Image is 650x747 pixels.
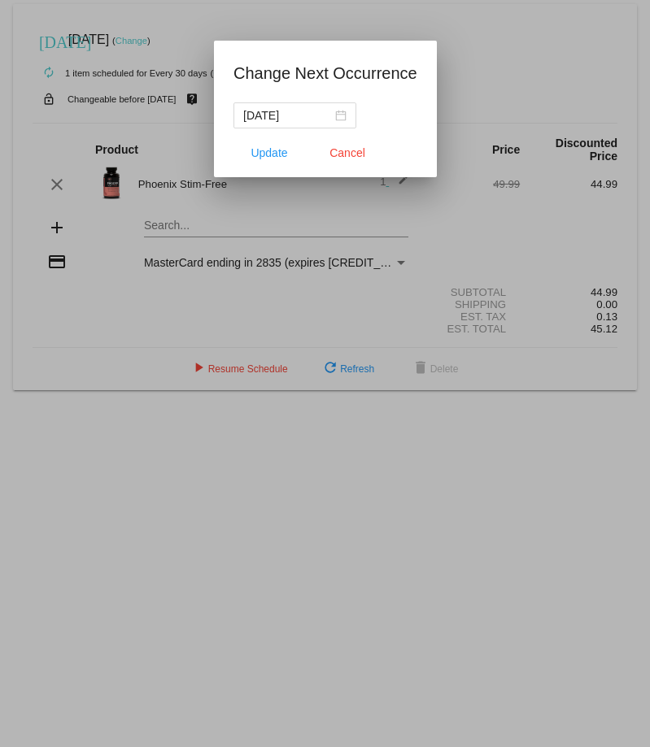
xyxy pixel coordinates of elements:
input: Select date [243,106,332,124]
h1: Change Next Occurrence [233,60,417,86]
button: Close dialog [312,138,383,167]
button: Update [233,138,305,167]
span: Cancel [329,146,365,159]
span: Update [251,146,287,159]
